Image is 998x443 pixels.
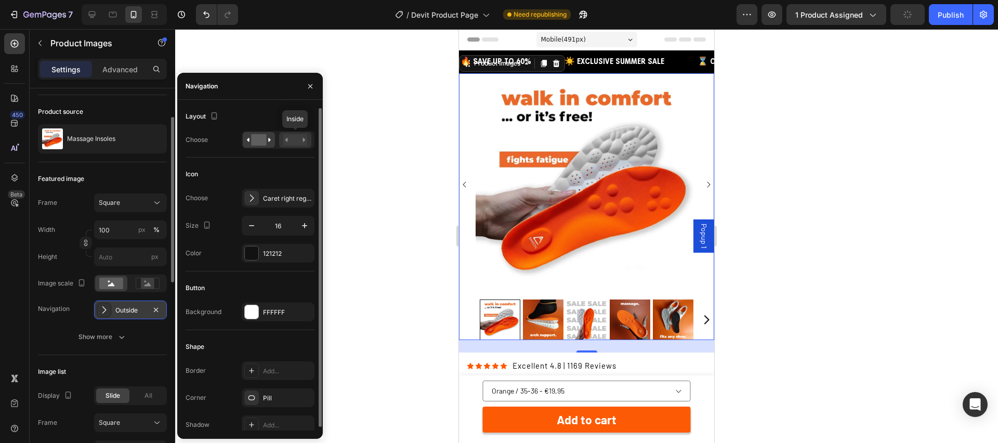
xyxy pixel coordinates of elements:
div: Shadow [186,420,209,429]
span: / [406,9,409,20]
span: All [145,391,152,400]
label: Frame [38,418,57,427]
label: Frame [38,198,57,207]
span: Devit Product Page [411,9,478,20]
button: px [150,224,163,236]
div: Choose [186,135,208,145]
button: 1 product assigned [786,4,886,25]
span: Slide [106,391,120,400]
input: px [94,247,167,266]
div: Corner [186,393,206,402]
span: 1 product assigned [795,9,863,20]
div: Size [186,219,213,233]
div: Display [38,389,74,403]
div: Show more [78,332,127,342]
div: Shape [186,342,204,351]
div: Icon [186,170,198,179]
div: Image scale [38,277,88,291]
div: Background [186,307,221,317]
div: Choose [186,193,208,203]
p: Settings [51,64,81,75]
div: Color [186,249,202,258]
div: Open Intercom Messenger [963,392,988,417]
div: Layout [186,110,220,124]
div: 121212 [263,249,312,258]
div: Caret right regular [263,194,312,203]
div: Add... [263,421,312,430]
div: Navigation [186,82,218,91]
div: 450 [10,111,25,119]
div: Product source [38,107,83,116]
div: px [138,225,146,234]
label: Width [38,225,55,234]
iframe: To enrich screen reader interactions, please activate Accessibility in Grammarly extension settings [459,29,714,443]
button: Carousel Next Arrow [241,284,254,297]
p: Excellent 4.8 | 1169 Reviews [54,333,157,341]
div: Image list [38,367,66,376]
span: Square [99,198,120,207]
p: ⌛ OFFER ENDS SOON [239,29,317,37]
p: 7 [68,8,73,21]
span: px [151,253,159,260]
input: px% [94,220,167,239]
div: Beta [8,190,25,199]
span: Square [99,418,120,427]
p: Massage Insoles [67,135,115,142]
div: Pill [263,394,312,403]
button: Carousel Back Arrow [2,151,10,160]
button: Publish [929,4,973,25]
img: product feature img [42,128,63,149]
div: % [153,225,160,234]
div: Button [186,283,205,293]
button: Carousel Next Arrow [245,151,254,160]
div: Publish [938,9,964,20]
div: Undo/Redo [196,4,238,25]
div: Border [186,366,206,375]
p: Product Images [50,37,139,49]
button: Show more [38,328,167,346]
button: Add to cart [24,377,232,403]
div: FFFFFF [263,308,312,317]
span: Need republishing [514,10,567,19]
p: Advanced [102,64,138,75]
div: Add to cart [98,385,157,397]
div: Outside [115,306,146,315]
div: Add... [263,367,312,376]
button: % [136,224,148,236]
button: Square [94,413,167,432]
button: 7 [4,4,77,25]
div: Navigation [38,304,70,314]
div: Featured image [38,174,84,184]
label: Height [38,252,57,262]
button: Square [94,193,167,212]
